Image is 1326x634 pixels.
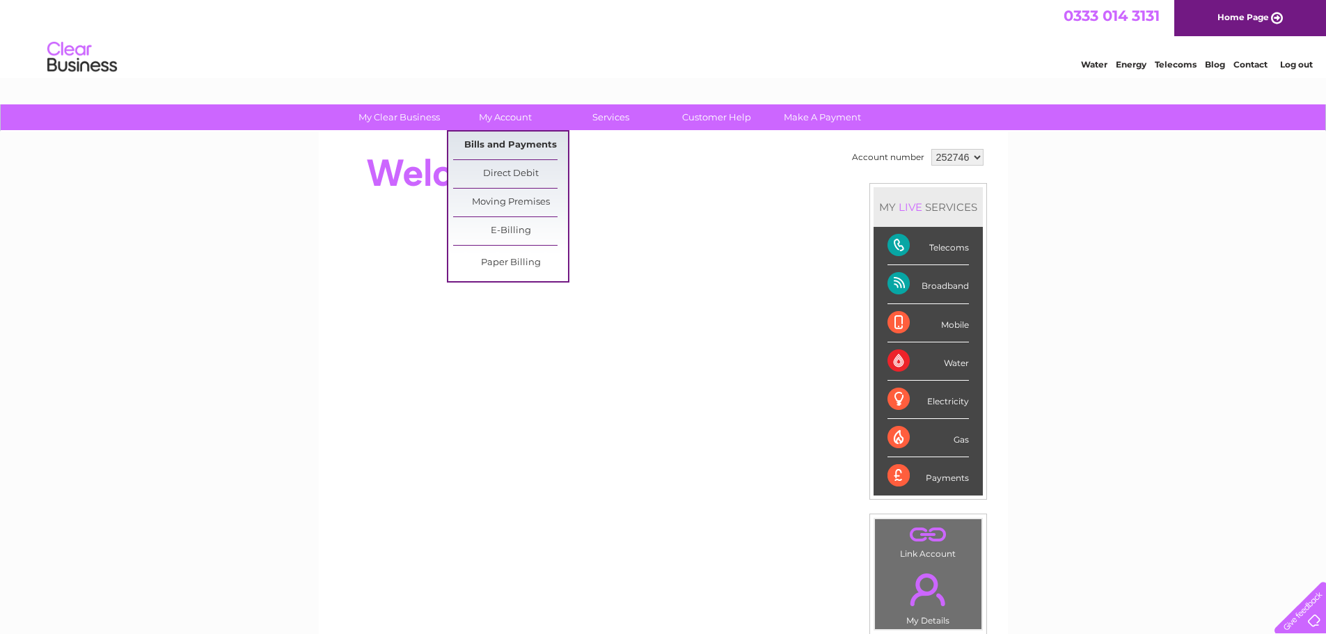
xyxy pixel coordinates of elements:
[887,227,969,265] div: Telecoms
[1081,59,1107,70] a: Water
[1064,7,1160,24] a: 0333 014 3131
[659,104,774,130] a: Customer Help
[342,104,457,130] a: My Clear Business
[453,160,568,188] a: Direct Debit
[47,36,118,79] img: logo.png
[453,189,568,216] a: Moving Premises
[896,200,925,214] div: LIVE
[874,518,982,562] td: Link Account
[1155,59,1197,70] a: Telecoms
[765,104,880,130] a: Make A Payment
[1116,59,1146,70] a: Energy
[874,562,982,630] td: My Details
[335,8,993,68] div: Clear Business is a trading name of Verastar Limited (registered in [GEOGRAPHIC_DATA] No. 3667643...
[887,304,969,342] div: Mobile
[887,381,969,419] div: Electricity
[453,249,568,277] a: Paper Billing
[878,565,978,614] a: .
[874,187,983,227] div: MY SERVICES
[878,523,978,547] a: .
[1280,59,1313,70] a: Log out
[1205,59,1225,70] a: Blog
[849,145,928,169] td: Account number
[1233,59,1268,70] a: Contact
[448,104,562,130] a: My Account
[453,217,568,245] a: E-Billing
[887,457,969,495] div: Payments
[887,419,969,457] div: Gas
[553,104,668,130] a: Services
[887,265,969,303] div: Broadband
[887,342,969,381] div: Water
[453,132,568,159] a: Bills and Payments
